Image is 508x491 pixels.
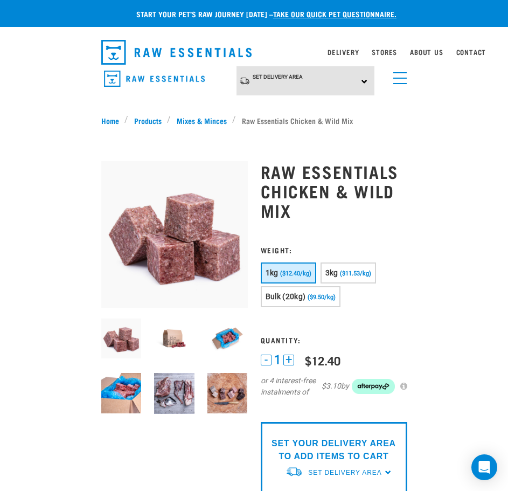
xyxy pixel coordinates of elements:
[322,381,341,392] span: $3.10
[305,354,340,367] div: $12.40
[101,40,252,65] img: Raw Essentials Logo
[372,50,397,54] a: Stores
[308,469,381,476] span: Set Delivery Area
[388,66,407,85] a: menu
[101,161,248,308] img: Pile Of Cubed Chicken Wild Meat Mix
[101,319,142,359] img: Pile Of Cubed Chicken Wild Meat Mix
[308,294,336,301] span: ($9.50/kg)
[261,355,272,365] button: -
[261,375,407,398] div: or 4 interest-free instalments of by
[269,437,399,463] p: SET YOUR DELIVERY AREA TO ADD ITEMS TO CART
[266,268,279,277] span: 1kg
[266,292,306,301] span: Bulk (20kg)
[154,373,194,413] img: Assortment of cuts of meat on a slate board including chicken frame, duck frame, wallaby shoulder...
[261,262,316,283] button: 1kg ($12.40/kg)
[104,71,205,87] img: Raw Essentials Logo
[280,270,311,277] span: ($12.40/kg)
[93,36,416,69] nav: dropdown navigation
[274,354,281,365] span: 1
[286,466,303,478] img: van-moving.png
[261,246,407,254] h3: Weight:
[239,77,250,85] img: van-moving.png
[328,50,359,54] a: Delivery
[321,262,376,283] button: 3kg ($11.53/kg)
[352,379,395,394] img: Afterpay
[128,115,167,126] a: Products
[261,336,407,344] h3: Quantity:
[456,50,486,54] a: Contact
[471,454,497,480] div: Open Intercom Messenger
[283,355,294,365] button: +
[207,319,248,359] img: Raw Essentials Bulk 10kg Raw Dog Food Box
[340,270,371,277] span: ($11.53/kg)
[273,12,396,16] a: take our quick pet questionnaire.
[410,50,443,54] a: About Us
[101,115,125,126] a: Home
[325,268,338,277] span: 3kg
[101,373,142,413] img: Raw Essentials 2024 July2597
[101,115,407,126] nav: breadcrumbs
[171,115,232,126] a: Mixes & Minces
[207,373,248,413] img: ?SM Possum HT LS DH Knife
[261,286,340,307] button: Bulk (20kg) ($9.50/kg)
[261,162,407,220] h1: Raw Essentials Chicken & Wild Mix
[154,319,194,359] img: Raw Essentials Bulk 10kg Raw Dog Food Box Exterior Design
[253,74,303,80] span: Set Delivery Area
